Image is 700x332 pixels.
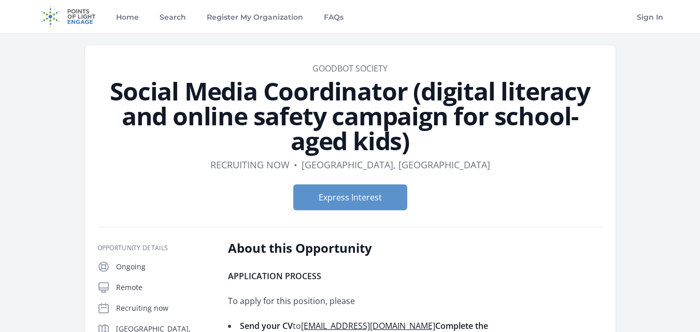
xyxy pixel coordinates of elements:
[210,157,290,172] dd: Recruiting now
[240,320,293,331] strong: Send your CV
[302,157,490,172] dd: [GEOGRAPHIC_DATA], [GEOGRAPHIC_DATA]
[116,282,211,293] p: Remote
[228,240,531,256] h2: About this Opportunity
[116,262,211,272] p: Ongoing
[228,294,531,308] p: To apply for this position, please
[97,244,211,252] h3: Opportunity Details
[116,303,211,313] p: Recruiting now
[312,63,388,74] a: GoodBot Society
[293,184,407,210] button: Express Interest
[294,157,297,172] div: •
[301,320,435,331] a: [EMAIL_ADDRESS][DOMAIN_NAME]
[228,270,321,282] strong: APPLICATION PROCESS
[97,79,603,153] h1: Social Media Coordinator (digital literacy and online safety campaign for school-aged kids)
